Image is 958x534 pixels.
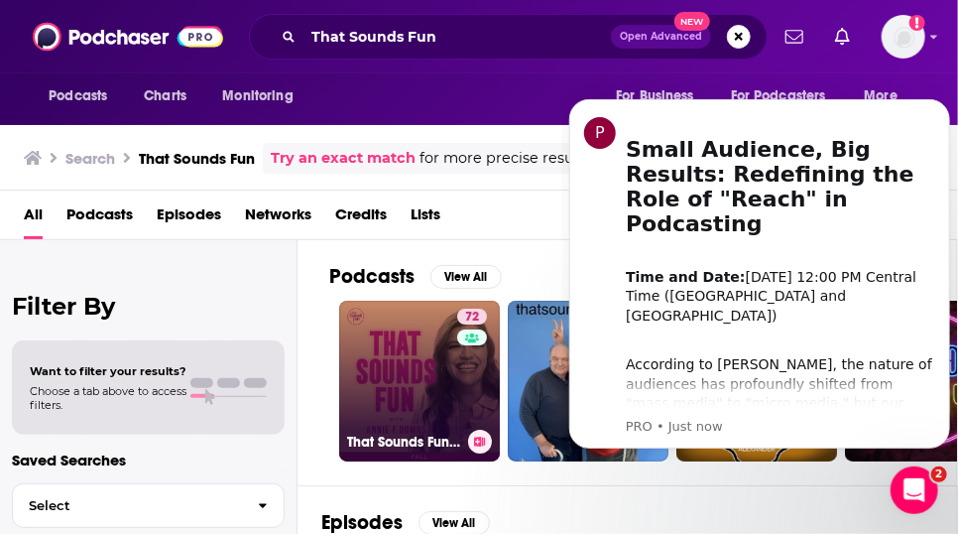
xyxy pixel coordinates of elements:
span: Choose a tab above to access filters. [30,384,186,412]
a: Networks [245,199,311,239]
a: PodcastsView All [329,264,502,289]
a: Lists [411,199,440,239]
h2: Filter By [12,292,285,321]
button: View All [430,265,502,289]
a: 72 [457,309,487,325]
h3: That Sounds Fun with [PERSON_NAME] [347,434,460,451]
input: Search podcasts, credits, & more... [303,21,611,53]
div: Search podcasts, credits, & more... [249,14,768,60]
button: open menu [718,77,855,115]
h3: Search [65,149,115,168]
svg: Add a profile image [909,15,925,31]
span: 72 [465,308,479,328]
button: Show profile menu [882,15,925,59]
button: open menu [35,77,133,115]
p: Saved Searches [12,451,285,469]
a: Show notifications dropdown [778,20,811,54]
span: Podcasts [49,82,107,110]
button: open menu [208,77,318,115]
a: 72That Sounds Fun with [PERSON_NAME] [339,301,500,462]
button: open menu [602,77,719,115]
a: Credits [335,199,387,239]
iframe: Intercom notifications message [561,80,958,461]
span: Select [13,499,242,512]
img: Podchaser - Follow, Share and Rate Podcasts [33,18,223,56]
a: 30 [508,301,668,462]
a: All [24,199,43,239]
img: User Profile [882,15,925,59]
span: Monitoring [222,82,293,110]
a: Podcasts [66,199,133,239]
a: Show notifications dropdown [827,20,858,54]
button: open menu [851,77,923,115]
span: 2 [931,467,947,482]
iframe: Intercom live chat [891,467,938,514]
button: Select [12,483,285,528]
h2: Podcasts [329,264,415,289]
a: Charts [131,77,198,115]
span: Open Advanced [620,32,702,42]
a: Try an exact match [271,147,416,170]
span: for more precise results [419,147,591,170]
h3: That Sounds Fun [139,149,255,168]
span: Logged in as csummie [882,15,925,59]
span: Charts [144,82,186,110]
span: Want to filter your results? [30,364,186,378]
span: New [674,12,710,31]
a: Episodes [157,199,221,239]
button: Open AdvancedNew [611,25,711,49]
